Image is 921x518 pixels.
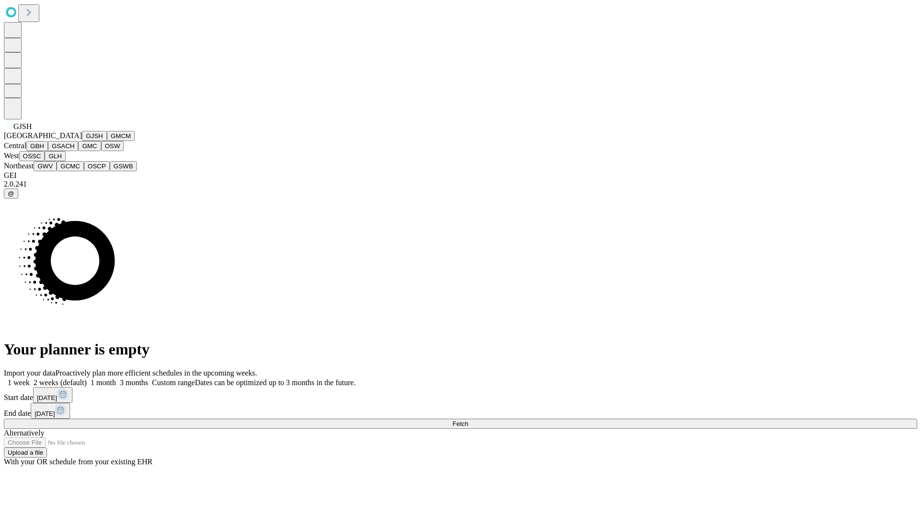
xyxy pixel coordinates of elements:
[4,341,917,358] h1: Your planner is empty
[120,378,148,387] span: 3 months
[4,369,56,377] span: Import your data
[4,171,917,180] div: GEI
[4,419,917,429] button: Fetch
[4,188,18,199] button: @
[37,394,57,401] span: [DATE]
[84,161,110,171] button: OSCP
[4,387,917,403] div: Start date
[33,387,72,403] button: [DATE]
[8,190,14,197] span: @
[452,420,468,427] span: Fetch
[45,151,65,161] button: GLH
[110,161,137,171] button: GSWB
[107,131,135,141] button: GMCM
[13,122,32,130] span: GJSH
[48,141,78,151] button: GSACH
[4,141,26,150] span: Central
[4,429,44,437] span: Alternatively
[26,141,48,151] button: GBH
[57,161,84,171] button: GCMC
[34,161,57,171] button: GWV
[91,378,116,387] span: 1 month
[56,369,257,377] span: Proactively plan more efficient schedules in the upcoming weeks.
[78,141,101,151] button: GMC
[82,131,107,141] button: GJSH
[8,378,30,387] span: 1 week
[4,458,153,466] span: With your OR schedule from your existing EHR
[4,131,82,140] span: [GEOGRAPHIC_DATA]
[19,151,45,161] button: OSSC
[4,447,47,458] button: Upload a file
[152,378,195,387] span: Custom range
[4,152,19,160] span: West
[4,162,34,170] span: Northeast
[101,141,124,151] button: OSW
[195,378,355,387] span: Dates can be optimized up to 3 months in the future.
[35,410,55,417] span: [DATE]
[31,403,70,419] button: [DATE]
[4,180,917,188] div: 2.0.241
[34,378,87,387] span: 2 weeks (default)
[4,403,917,419] div: End date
